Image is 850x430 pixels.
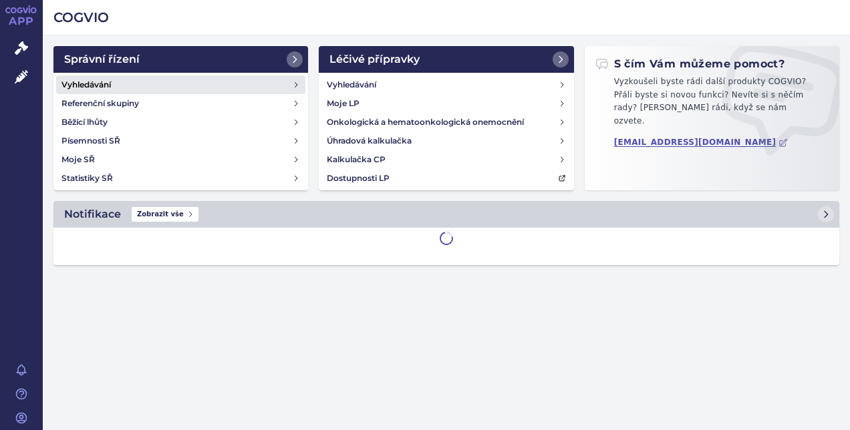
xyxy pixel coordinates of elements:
a: Referenční skupiny [56,94,305,113]
a: Moje LP [321,94,571,113]
span: Zobrazit vše [132,207,198,222]
h4: Běžící lhůty [61,116,108,129]
h2: Notifikace [64,206,121,222]
a: Dostupnosti LP [321,169,571,188]
h4: Vyhledávání [327,78,376,91]
p: Vyzkoušeli byste rádi další produkty COGVIO? Přáli byste si novou funkci? Nevíte si s něčím rady?... [595,75,829,133]
h4: Kalkulačka CP [327,153,386,166]
h4: Dostupnosti LP [327,172,390,185]
h4: Statistiky SŘ [61,172,113,185]
h4: Písemnosti SŘ [61,134,120,148]
h2: S čím Vám můžeme pomoct? [595,57,785,71]
h2: COGVIO [53,8,839,27]
h4: Onkologická a hematoonkologická onemocnění [327,116,524,129]
a: Běžící lhůty [56,113,305,132]
h4: Referenční skupiny [61,97,139,110]
a: Správní řízení [53,46,308,73]
h4: Moje LP [327,97,360,110]
h4: Úhradová kalkulačka [327,134,412,148]
a: Úhradová kalkulačka [321,132,571,150]
a: Vyhledávání [321,75,571,94]
h4: Moje SŘ [61,153,95,166]
a: [EMAIL_ADDRESS][DOMAIN_NAME] [614,138,789,148]
h2: Správní řízení [64,51,140,67]
a: Léčivé přípravky [319,46,573,73]
a: Písemnosti SŘ [56,132,305,150]
a: Statistiky SŘ [56,169,305,188]
a: NotifikaceZobrazit vše [53,201,839,228]
h2: Léčivé přípravky [329,51,420,67]
h4: Vyhledávání [61,78,111,91]
a: Vyhledávání [56,75,305,94]
a: Moje SŘ [56,150,305,169]
a: Onkologická a hematoonkologická onemocnění [321,113,571,132]
a: Kalkulačka CP [321,150,571,169]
